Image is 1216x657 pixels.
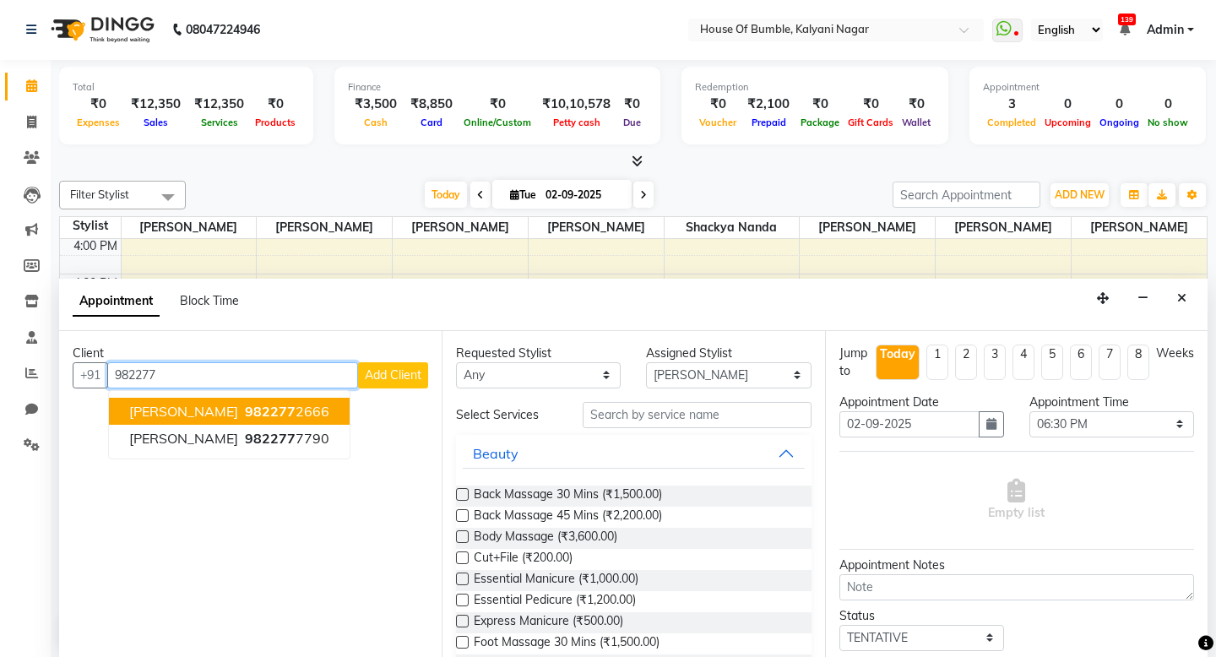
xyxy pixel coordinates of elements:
span: Shackya Nanda [665,217,800,238]
li: 6 [1070,345,1092,380]
li: 2 [955,345,977,380]
span: Body Massage (₹3,600.00) [474,528,617,549]
a: 139 [1120,22,1130,37]
span: Card [416,117,447,128]
span: 982277 [245,403,296,420]
span: Appointment [73,286,160,317]
div: Assigned Stylist [646,345,811,362]
div: ₹0 [73,95,124,114]
span: Add Client [365,367,421,383]
span: Filter Stylist [70,187,129,201]
div: ₹0 [459,95,535,114]
input: Search by service name [583,402,811,428]
div: Appointment Notes [839,557,1194,574]
span: Expenses [73,117,124,128]
div: Finance [348,80,647,95]
div: 0 [1040,95,1095,114]
div: Total [73,80,300,95]
input: Search Appointment [893,182,1040,208]
div: 4:00 PM [70,237,121,255]
span: [PERSON_NAME] [393,217,528,238]
span: 139 [1118,14,1136,25]
div: ₹8,850 [404,95,459,114]
span: Cut+File (₹200.00) [474,549,573,570]
span: Upcoming [1040,117,1095,128]
span: Prepaid [747,117,790,128]
span: [PERSON_NAME] [529,217,664,238]
span: Block Time [180,293,239,308]
span: Admin [1147,21,1184,39]
div: Appointment Date [839,394,1004,411]
span: [PERSON_NAME] [800,217,935,238]
img: logo [43,6,159,53]
span: Package [796,117,844,128]
span: Gift Cards [844,117,898,128]
div: Redemption [695,80,935,95]
li: 5 [1041,345,1063,380]
button: Beauty [463,438,804,469]
span: Empty list [988,479,1045,522]
span: Today [425,182,467,208]
div: 4:30 PM [70,274,121,292]
div: ₹0 [796,95,844,114]
input: yyyy-mm-dd [839,411,980,437]
input: 2025-09-02 [540,182,625,208]
div: ₹0 [844,95,898,114]
div: ₹10,10,578 [535,95,617,114]
span: Express Manicure (₹500.00) [474,612,623,633]
li: 7 [1099,345,1121,380]
div: ₹0 [898,95,935,114]
div: 0 [1143,95,1192,114]
li: 8 [1127,345,1149,380]
button: Add Client [358,362,428,388]
span: Services [197,117,242,128]
div: ₹12,350 [187,95,251,114]
li: 4 [1012,345,1034,380]
span: Products [251,117,300,128]
span: Wallet [898,117,935,128]
div: Select Services [443,406,570,424]
div: ₹12,350 [124,95,187,114]
div: 0 [1095,95,1143,114]
button: +91 [73,362,108,388]
ngb-highlight: 2666 [242,403,329,420]
span: Essential Pedicure (₹1,200.00) [474,591,636,612]
div: ₹3,500 [348,95,404,114]
button: ADD NEW [1050,183,1109,207]
div: Client [73,345,428,362]
span: Voucher [695,117,741,128]
div: 3 [983,95,1040,114]
span: Sales [139,117,172,128]
span: Tue [506,188,540,201]
input: Search by Name/Mobile/Email/Code [107,362,358,388]
span: Completed [983,117,1040,128]
div: Beauty [473,443,518,464]
ngb-highlight: 7790 [242,430,329,447]
div: ₹2,100 [741,95,796,114]
span: Foot Massage 30 Mins (₹1,500.00) [474,633,660,654]
div: Appointment Time [1029,394,1194,411]
div: ₹0 [695,95,741,114]
div: Today [880,345,915,363]
span: [PERSON_NAME] [1072,217,1207,238]
li: 1 [926,345,948,380]
div: ₹0 [617,95,647,114]
button: Close [1170,285,1194,312]
span: Back Massage 30 Mins (₹1,500.00) [474,486,662,507]
div: Stylist [60,217,121,235]
div: Requested Stylist [456,345,621,362]
span: Due [619,117,645,128]
span: Ongoing [1095,117,1143,128]
span: [PERSON_NAME] [129,430,238,447]
div: Jump to [839,345,869,380]
div: Status [839,607,1004,625]
span: [PERSON_NAME] [257,217,392,238]
span: Cash [360,117,392,128]
div: ₹0 [251,95,300,114]
span: [PERSON_NAME] [936,217,1071,238]
span: Petty cash [549,117,605,128]
div: Appointment [983,80,1192,95]
span: Back Massage 45 Mins (₹2,200.00) [474,507,662,528]
span: [PERSON_NAME] [129,403,238,420]
span: Essential Manicure (₹1,000.00) [474,570,638,591]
